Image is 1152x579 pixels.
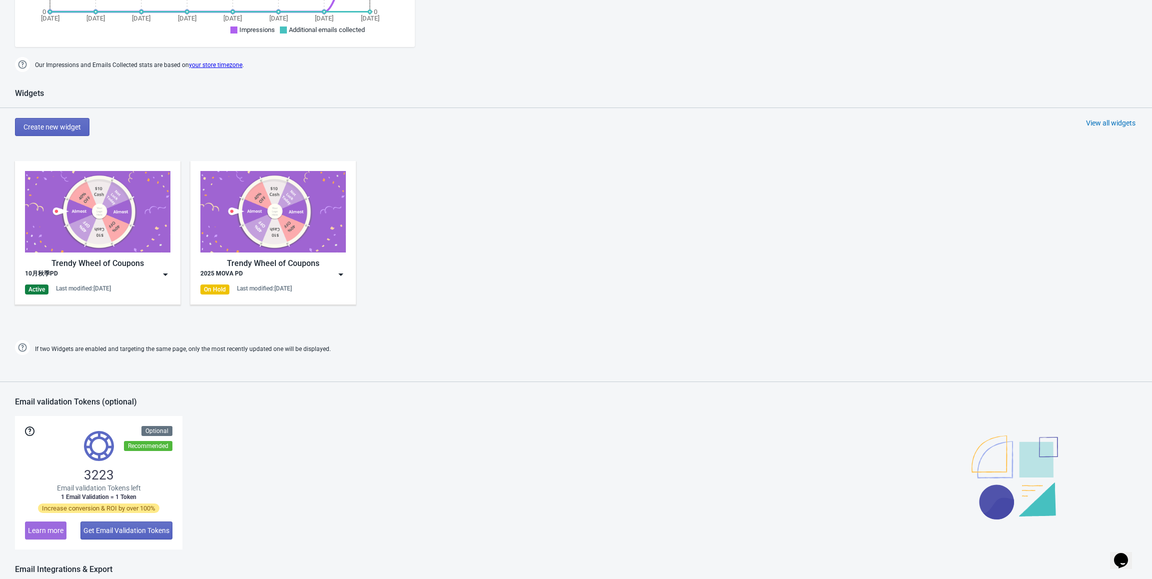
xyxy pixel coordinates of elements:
span: Learn more [28,526,63,534]
span: Impressions [239,26,275,33]
a: your store timezone [189,61,242,68]
div: On Hold [200,284,229,294]
button: Learn more [25,521,66,539]
span: Additional emails collected [289,26,365,33]
img: dropdown.png [160,269,170,279]
img: trendy_game.png [200,171,346,252]
img: help.png [15,57,30,72]
tspan: 0 [42,8,46,15]
button: Get Email Validation Tokens [80,521,172,539]
div: Recommended [124,441,172,451]
img: tokens.svg [84,431,114,461]
tspan: [DATE] [41,14,59,22]
span: 1 Email Validation = 1 Token [61,493,136,501]
tspan: [DATE] [315,14,333,22]
iframe: chat widget [1110,539,1142,569]
tspan: 0 [374,8,377,15]
tspan: [DATE] [269,14,288,22]
span: Create new widget [23,123,81,131]
tspan: [DATE] [361,14,379,22]
div: Active [25,284,48,294]
tspan: [DATE] [132,14,150,22]
div: 2025 MOVA PD [200,269,243,279]
div: 10月秋季PD [25,269,58,279]
button: Create new widget [15,118,89,136]
tspan: [DATE] [178,14,196,22]
div: View all widgets [1086,118,1136,128]
span: Increase conversion & ROI by over 100% [38,503,159,513]
img: help.png [15,340,30,355]
img: dropdown.png [336,269,346,279]
div: Trendy Wheel of Coupons [200,257,346,269]
span: Get Email Validation Tokens [83,526,169,534]
div: Optional [141,426,172,436]
span: Our Impressions and Emails Collected stats are based on . [35,57,244,73]
div: Last modified: [DATE] [56,284,111,292]
tspan: [DATE] [86,14,105,22]
tspan: [DATE] [223,14,242,22]
div: Last modified: [DATE] [237,284,292,292]
span: If two Widgets are enabled and targeting the same page, only the most recently updated one will b... [35,341,331,357]
div: Trendy Wheel of Coupons [25,257,170,269]
span: Email validation Tokens left [57,483,141,493]
span: 3223 [84,467,114,483]
img: trendy_game.png [25,171,170,252]
img: illustration.svg [972,435,1058,519]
